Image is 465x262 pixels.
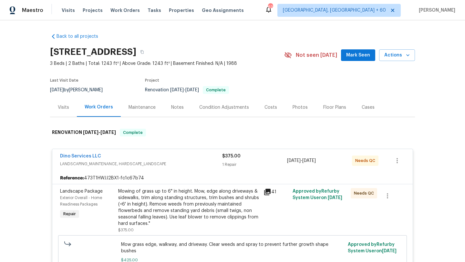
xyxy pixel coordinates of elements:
span: - [83,130,116,135]
span: Work Orders [110,7,140,14]
span: Renovation [145,88,229,92]
span: [DATE] [382,249,397,253]
button: Mark Seen [341,49,375,61]
span: Mow grass edge, walkway, and driveway. Clear weeds and spray to prevent further growth shape bushes [121,241,344,254]
span: [DATE] [170,88,184,92]
span: - [170,88,199,92]
h2: [STREET_ADDRESS] [50,49,136,55]
span: Repair [61,211,78,217]
div: Visits [58,104,69,111]
span: Last Visit Date [50,78,78,82]
button: Actions [379,49,415,61]
div: by [PERSON_NAME] [50,86,110,94]
span: [DATE] [302,158,316,163]
span: Mark Seen [346,51,370,59]
span: Maestro [22,7,43,14]
span: Complete [203,88,228,92]
span: Visits [62,7,75,14]
span: [DATE] [83,130,98,135]
div: 473T1HWJJ2BX1-fc1c67b74 [52,172,413,184]
span: [DATE] [328,196,342,200]
div: 627 [268,4,273,10]
div: 1 Repair [222,161,287,168]
span: [PERSON_NAME] [416,7,455,14]
a: Back to all projects [50,33,112,40]
span: Actions [384,51,410,59]
span: Needs QC [354,190,377,196]
span: [DATE] [50,88,64,92]
div: Maintenance [129,104,156,111]
span: Tasks [148,8,161,13]
span: Not seen [DATE] [296,52,337,58]
span: LANDSCAPING_MAINTENANCE, HARDSCAPE_LANDSCAPE [60,161,222,167]
span: [DATE] [185,88,199,92]
div: Costs [264,104,277,111]
button: Copy Address [136,46,148,58]
span: [DATE] [100,130,116,135]
span: Approved by Refurby System User on [293,189,342,200]
span: Geo Assignments [202,7,244,14]
div: 41 [263,188,289,196]
span: Properties [169,7,194,14]
span: [GEOGRAPHIC_DATA], [GEOGRAPHIC_DATA] + 60 [283,7,386,14]
span: - [287,157,316,164]
div: Work Orders [85,104,113,110]
b: Reference: [60,175,84,181]
span: Project [145,78,159,82]
div: Photos [293,104,308,111]
div: RENOVATION [DATE]-[DATE]Complete [50,122,415,143]
span: $375.00 [222,154,241,158]
h6: RENOVATION [52,129,116,136]
span: 3 Beds | 2 Baths | Total: 1243 ft² | Above Grade: 1243 ft² | Basement Finished: N/A | 1988 [50,60,284,67]
div: Floor Plans [323,104,346,111]
span: [DATE] [287,158,301,163]
a: Dino Services LLC [60,154,101,158]
div: Cases [362,104,375,111]
span: Complete [120,129,145,136]
span: $375.00 [118,228,134,232]
span: Exterior Overall - Home Readiness Packages [60,196,102,206]
span: Projects [83,7,103,14]
span: Approved by Refurby System User on [348,242,397,253]
span: Landscape Package [60,189,103,194]
div: Notes [171,104,184,111]
div: Mowing of grass up to 6" in height. Mow, edge along driveways & sidewalks, trim along standing st... [118,188,260,227]
span: Needs QC [355,157,378,164]
div: Condition Adjustments [199,104,249,111]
